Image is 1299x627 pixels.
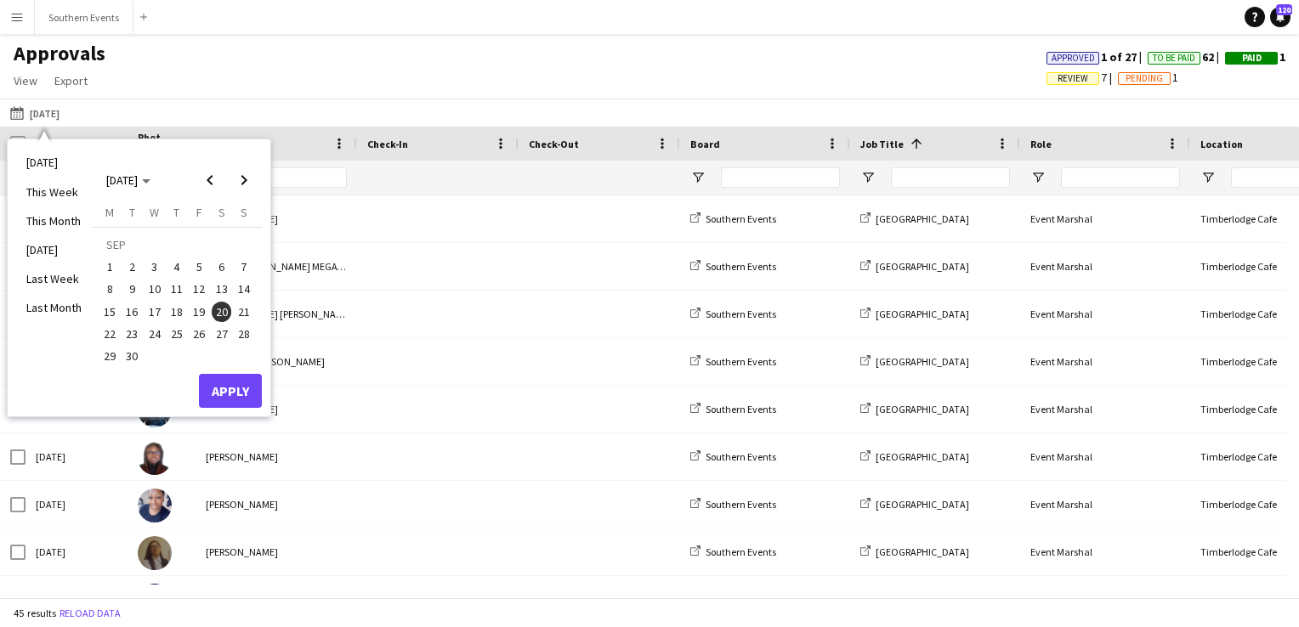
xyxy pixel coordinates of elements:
[144,256,166,278] button: 03-09-2025
[529,138,579,150] span: Check-Out
[99,280,120,300] span: 8
[196,576,357,623] div: [PERSON_NAME]
[16,148,92,177] li: [DATE]
[234,257,254,277] span: 7
[189,324,209,344] span: 26
[99,345,121,367] button: 29-09-2025
[876,450,969,463] span: [GEOGRAPHIC_DATA]
[145,257,165,277] span: 3
[876,355,969,368] span: [GEOGRAPHIC_DATA]
[860,403,969,415] a: [GEOGRAPHIC_DATA]
[876,545,969,558] span: [GEOGRAPHIC_DATA]
[145,302,165,322] span: 17
[1148,49,1225,65] span: 62
[690,308,776,320] a: Southern Events
[860,545,969,558] a: [GEOGRAPHIC_DATA]
[196,205,202,220] span: F
[99,278,121,300] button: 08-09-2025
[121,345,143,367] button: 30-09-2025
[367,138,408,150] span: Check-In
[233,301,255,323] button: 21-09-2025
[16,235,92,264] li: [DATE]
[99,302,120,322] span: 15
[860,355,969,368] a: [GEOGRAPHIC_DATA]
[196,291,357,337] div: [PERSON_NAME] [PERSON_NAME]
[16,206,92,235] li: This Month
[690,545,776,558] a: Southern Events
[227,163,261,197] button: Next month
[26,528,128,575] div: [DATE]
[212,302,232,322] span: 20
[236,167,347,188] input: Name Filter Input
[122,280,143,300] span: 9
[1225,49,1285,65] span: 1
[706,545,776,558] span: Southern Events
[210,278,232,300] button: 13-09-2025
[1270,7,1290,27] a: 120
[35,1,133,34] button: Southern Events
[199,374,262,408] button: Apply
[144,301,166,323] button: 17-09-2025
[144,323,166,345] button: 24-09-2025
[1242,53,1262,64] span: Paid
[706,308,776,320] span: Southern Events
[1052,53,1095,64] span: Approved
[860,170,876,185] button: Open Filter Menu
[876,498,969,511] span: [GEOGRAPHIC_DATA]
[891,167,1010,188] input: Job Title Filter Input
[690,170,706,185] button: Open Filter Menu
[210,256,232,278] button: 06-09-2025
[1058,73,1088,84] span: Review
[121,278,143,300] button: 09-09-2025
[860,260,969,273] a: [GEOGRAPHIC_DATA]
[234,280,254,300] span: 14
[1020,386,1190,432] div: Event Marshal
[1153,53,1195,64] span: To Be Paid
[16,178,92,206] li: This Week
[690,450,776,463] a: Southern Events
[1020,433,1190,480] div: Event Marshal
[150,205,159,220] span: W
[1020,195,1190,242] div: Event Marshal
[690,260,776,273] a: Southern Events
[189,302,209,322] span: 19
[233,323,255,345] button: 28-09-2025
[105,205,114,220] span: M
[233,256,255,278] button: 07-09-2025
[106,172,138,188] span: [DATE]
[241,205,247,220] span: S
[48,70,94,92] a: Export
[196,528,357,575] div: [PERSON_NAME]
[860,498,969,511] a: [GEOGRAPHIC_DATA]
[99,257,120,277] span: 1
[188,301,210,323] button: 19-09-2025
[876,403,969,415] span: [GEOGRAPHIC_DATA]
[196,386,357,432] div: [PERSON_NAME]
[167,257,187,277] span: 4
[1200,138,1243,150] span: Location
[138,441,172,475] img: Mbalu Kamara
[706,498,776,511] span: Southern Events
[876,212,969,225] span: [GEOGRAPHIC_DATA]
[121,323,143,345] button: 23-09-2025
[196,433,357,480] div: [PERSON_NAME]
[167,324,187,344] span: 25
[99,165,157,195] button: Choose month and year
[122,302,143,322] span: 16
[706,212,776,225] span: Southern Events
[99,346,120,366] span: 29
[188,256,210,278] button: 05-09-2025
[122,346,143,366] span: 30
[26,576,128,623] div: [DATE]
[193,163,227,197] button: Previous month
[196,195,357,242] div: [PERSON_NAME]
[122,324,143,344] span: 23
[1020,528,1190,575] div: Event Marshal
[166,278,188,300] button: 11-09-2025
[99,324,120,344] span: 22
[706,260,776,273] span: Southern Events
[234,324,254,344] span: 28
[166,301,188,323] button: 18-09-2025
[860,138,904,150] span: Job Title
[876,260,969,273] span: [GEOGRAPHIC_DATA]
